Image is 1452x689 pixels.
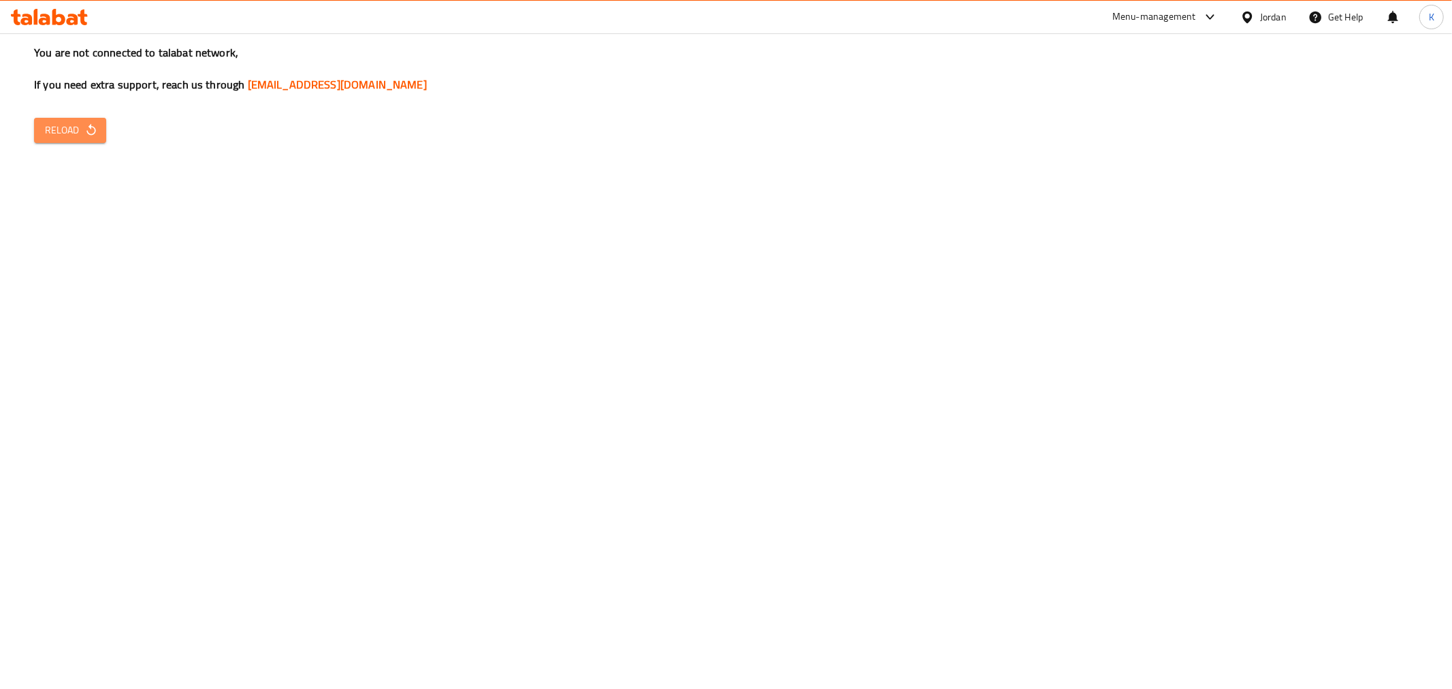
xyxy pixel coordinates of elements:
span: K [1429,10,1434,25]
a: [EMAIL_ADDRESS][DOMAIN_NAME] [248,74,427,95]
span: Reload [45,122,95,139]
button: Reload [34,118,106,143]
div: Menu-management [1112,9,1196,25]
h3: You are not connected to talabat network, If you need extra support, reach us through [34,45,1418,93]
div: Jordan [1260,10,1287,25]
